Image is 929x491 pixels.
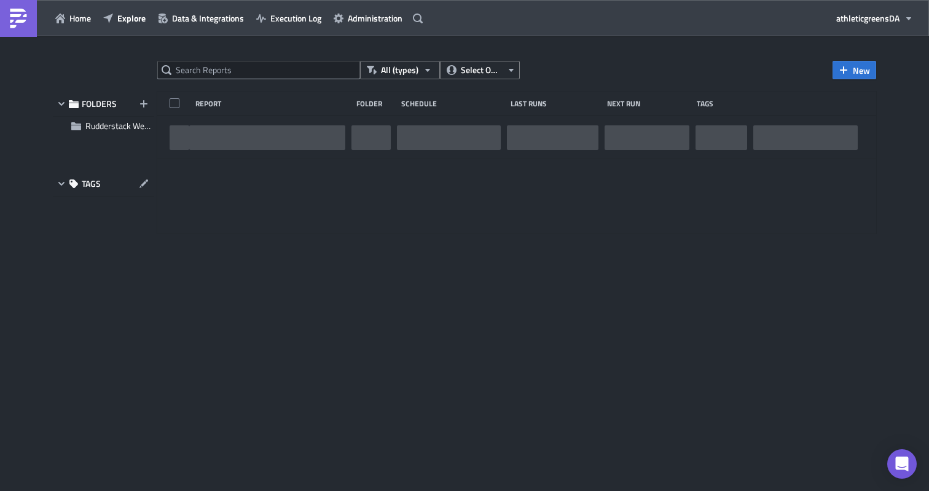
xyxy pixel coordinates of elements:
[49,9,97,28] button: Home
[887,449,917,479] div: Open Intercom Messenger
[830,9,920,28] button: athleticgreensDA
[607,99,691,108] div: Next Run
[348,12,402,25] span: Administration
[69,12,91,25] span: Home
[250,9,327,28] button: Execution Log
[82,98,117,109] span: FOLDERS
[356,99,395,108] div: Folder
[833,61,876,79] button: New
[401,99,504,108] div: Schedule
[461,63,502,77] span: Select Owner
[172,12,244,25] span: Data & Integrations
[97,9,152,28] button: Explore
[82,178,101,189] span: TAGS
[697,99,748,108] div: Tags
[836,12,900,25] span: athleticgreens DA
[381,63,418,77] span: All (types)
[360,61,440,79] button: All (types)
[511,99,601,108] div: Last Runs
[9,9,28,28] img: PushMetrics
[440,61,520,79] button: Select Owner
[270,12,321,25] span: Execution Log
[853,64,870,77] span: New
[157,61,360,79] input: Search Reports
[152,9,250,28] button: Data & Integrations
[85,119,195,132] span: Rudderstack Web Event Alerts
[327,9,409,28] button: Administration
[195,99,350,108] div: Report
[117,12,146,25] span: Explore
